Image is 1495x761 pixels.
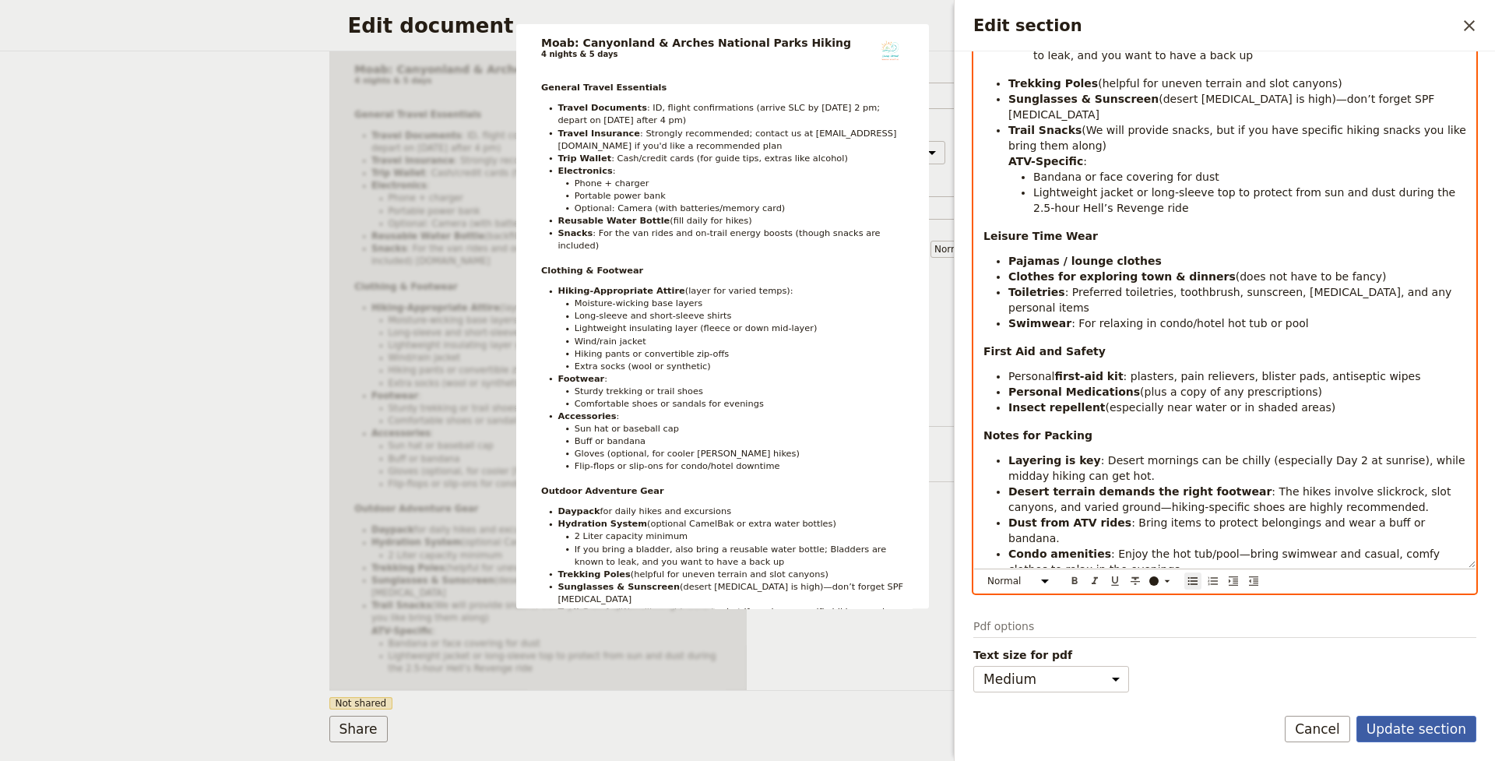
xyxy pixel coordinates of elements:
span: (helpful for uneven terrain and slot canyons) [630,569,828,579]
span: (We will provide snacks, but if you have specific hiking snacks you like bring them along) [558,606,895,629]
button: Format bold [1066,573,1083,590]
span: (layer for varied temps): [684,286,793,296]
select: Text size for pdf [973,666,1129,692]
span: : [612,165,615,175]
span: Personal [1008,370,1055,382]
h2: Edit section [973,14,1456,37]
strong: General Travel Essentials [541,82,667,92]
strong: Pajamas / lounge clothes [1008,255,1162,267]
span: : [1083,155,1087,167]
span: Long-sleeve and short-sleeve shirts [574,311,731,321]
button: ​ [1145,573,1177,590]
strong: Sunglasses & Sunscreen [1008,93,1159,105]
span: Sturdy trekking or trail shoes [574,386,702,396]
span: (fill daily for hikes) [670,215,751,225]
strong: first-aid kit [1055,370,1124,382]
span: : Enjoy the hot tub/pool—bring swimwear and casual, comfy clothes to relax in the evenings. [1008,548,1444,576]
h1: Moab:​ Canyonland & Arches National Parks Hiking [541,37,851,49]
strong: Hiking-Appropriate Attire [558,286,684,296]
span: : For the van rides and on-trail energy boosts (though snacks are included) [558,227,883,250]
strong: Electronics [558,165,612,175]
strong: Daypack [558,506,600,516]
strong: Reusable Water Bottle [558,215,670,225]
span: : Bring items to protect belongings and wear a buff or bandana. [1008,516,1429,544]
button: Format italic [1086,573,1103,590]
strong: Trail Snacks [1008,124,1082,136]
span: : [604,373,607,383]
span: : plasters, pain relievers, blister pads, antiseptic wipes [1124,370,1421,382]
span: 2 Liter capacity minimum [574,531,687,541]
strong: Personal Medications [1008,386,1140,398]
span: (We will provide snacks, but if you have specific hiking snacks you like bring them along) [1008,124,1469,152]
strong: Trekking Poles [558,569,630,579]
span: Moisture-wicking base layers [574,298,702,308]
span: Text size for pdf [973,647,1476,663]
span: for daily hikes and excursions [600,506,730,516]
button: Bulleted list [1184,573,1201,590]
span: Portable power bank [574,190,665,200]
p: Pdf options [973,618,1476,638]
span: Extra socks (wool or synthetic) [574,361,710,371]
img: Chicas Abroad logo [876,37,903,64]
strong: Trekking Poles [1008,77,1098,90]
strong: Sunglasses & Sunscreen [558,581,680,591]
strong: Toiletries [1008,286,1065,298]
div: ​ [1148,575,1179,587]
span: Wind/rain jacket [574,336,645,346]
strong: ATV-Specific [1008,155,1083,167]
span: (especially near water or in shaded areas) [1106,401,1336,414]
button: Update section [1356,716,1476,742]
span: Buff or bandana [574,435,645,446]
strong: Trail Snacks [558,606,617,616]
span: (helpful for uneven terrain and slot canyons) [1098,77,1342,90]
strong: First Aid and Safety [983,345,1106,358]
span: Gloves (optional, for cooler [PERSON_NAME] hikes) [574,448,799,458]
strong: Layering is key [1008,454,1101,467]
strong: Trip Wallet [558,153,611,163]
button: Close drawer [1456,12,1483,39]
span: : Strongly recommended; contact us at [EMAIL_ADDRESS][DOMAIN_NAME] if you'd like a recommended plan [558,128,896,150]
span: 4 nights & 5 days [541,50,617,59]
strong: Hydration System [558,519,647,529]
span: Optional: Camera (with batteries/memory card) [574,203,785,213]
span: Lightweight insulating layer (fleece or down mid-layer) [574,323,817,333]
h2: Edit document [348,14,1124,37]
button: Cancel [1285,716,1350,742]
span: (optional CamelBak or extra water bottles) [647,519,836,529]
strong: Travel Insurance [558,128,640,138]
strong: Desert terrain demands the right footwear [1008,485,1272,498]
span: If you bring a bladder, also bring a reusable water bottle; Bladders are known to leak, and you w... [574,544,888,566]
strong: Footwear [558,373,604,383]
span: : For relaxing in condo/hotel hot tub or pool [1071,317,1309,329]
strong: Condo amenities [1008,548,1111,560]
strong: Dust from ATV rides [1008,516,1131,529]
strong: Outdoor Adventure Gear [541,485,664,495]
strong: Clothing & Footwear [541,265,643,275]
strong: Notes for Packing [983,429,1092,442]
strong: Leisure Time Wear [983,230,1098,242]
span: : [616,410,619,421]
button: Format strikethrough [1127,573,1144,590]
span: Sun hat or baseball cap [574,423,678,433]
strong: Snacks [558,227,593,238]
strong: Clothes for exploring town & dinners [1008,270,1236,283]
span: : Preferred toiletries, toothbrush, sunscreen, [MEDICAL_DATA], and any personal items [1008,286,1455,314]
span: : Cash/credit cards (for guide tips, extras like alcohol) [611,153,848,163]
strong: Travel Documents [558,103,646,113]
strong: Accessories [558,410,616,421]
span: (plus a copy of any prescriptions) [1140,386,1322,398]
span: Phone + charger [574,178,649,188]
button: Numbered list [1205,573,1222,590]
span: Lightweight jacket or long-sleeve top to protect from sun and dust during the 2.5-hour Hell’s Rev... [1033,186,1459,214]
span: Comfortable shoes or sandals for evenings [574,398,763,408]
select: size [930,241,989,258]
span: Flip-flops or slip-ons for condo/hotel downtime [574,460,779,470]
button: Share [329,716,388,742]
span: : ID, flight confirmations (arrive SLC by [DATE] 2 pm; depart on [DATE] after 4 pm) [558,103,882,125]
span: (does not have to be fancy) [1236,270,1387,283]
span: (desert [MEDICAL_DATA] is high)—don’t forget SPF [MEDICAL_DATA] [558,581,906,604]
span: Bandana or face covering for dust [1033,171,1219,183]
button: Increase indent [1225,573,1242,590]
button: Decrease indent [1245,573,1262,590]
strong: Swimwear [1008,317,1071,329]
